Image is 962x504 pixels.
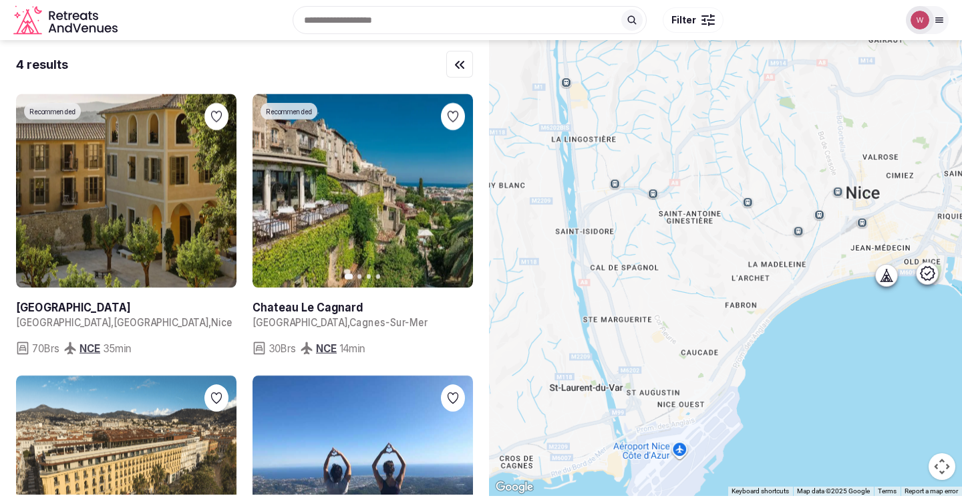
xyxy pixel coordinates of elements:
[347,316,349,329] span: ,
[16,298,236,315] h2: [GEOGRAPHIC_DATA]
[492,479,536,496] img: Google
[261,103,317,120] div: Recommended
[349,316,428,329] span: Cagnes-Sur-Mer
[13,5,120,35] a: Visit the homepage
[269,340,296,356] span: 30 Brs
[878,487,897,495] a: Terms
[253,298,473,315] a: View venue
[16,316,111,329] span: [GEOGRAPHIC_DATA]
[16,94,236,288] a: View Hôtel du Couvent
[663,7,724,33] button: Filter
[911,11,929,29] img: William Chin
[16,56,68,73] div: 4 results
[103,340,131,356] span: 35 min
[671,13,696,27] span: Filter
[797,487,870,495] span: Map data ©2025 Google
[357,274,361,279] button: Go to slide 2
[16,298,236,315] a: View venue
[492,479,536,496] a: Open this area in Google Maps (opens a new window)
[32,340,59,356] span: 70 Brs
[732,487,789,496] button: Keyboard shortcuts
[367,274,371,279] button: Go to slide 3
[208,316,211,329] span: ,
[24,103,81,120] div: Recommended
[929,453,955,480] button: Map camera controls
[339,340,365,356] span: 14 min
[253,298,473,315] h2: Chateau Le Cagnard
[376,274,380,279] button: Go to slide 4
[111,316,114,329] span: ,
[79,341,100,355] a: NCE
[345,273,353,279] button: Go to slide 1
[253,94,473,288] a: View Chateau Le Cagnard
[13,5,120,35] svg: Retreats and Venues company logo
[905,487,958,495] a: Report a map error
[266,106,312,117] span: Recommended
[211,316,232,329] span: Nice
[29,106,75,117] span: Recommended
[114,316,208,329] span: [GEOGRAPHIC_DATA]
[253,316,347,329] span: [GEOGRAPHIC_DATA]
[316,341,337,355] a: NCE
